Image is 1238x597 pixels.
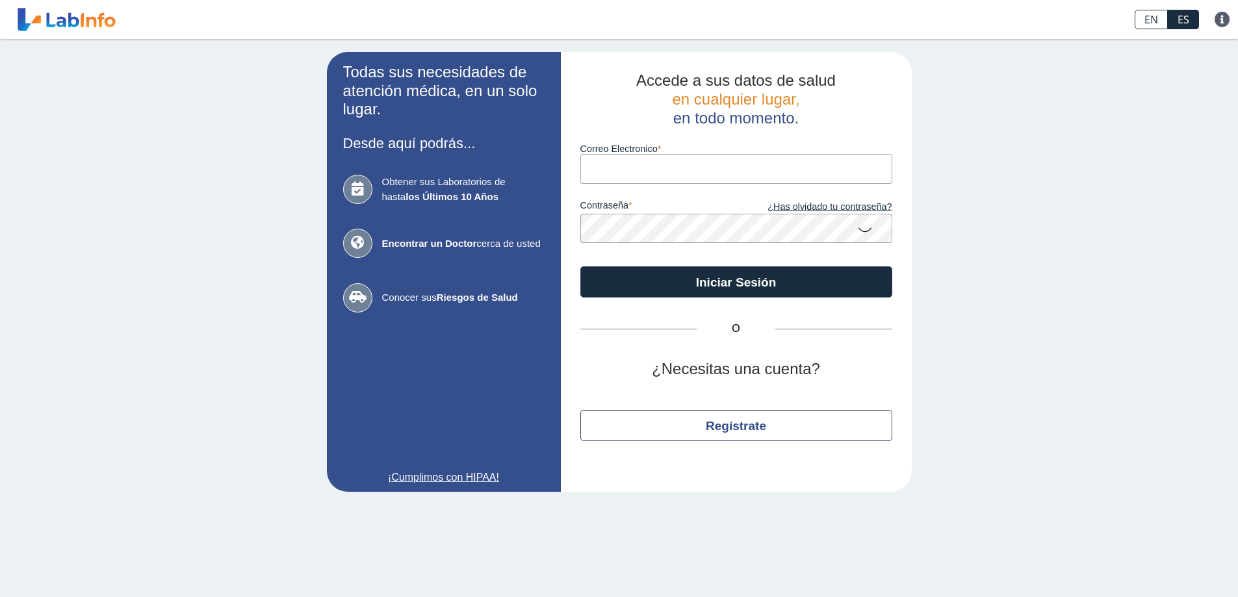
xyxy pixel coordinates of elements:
h2: ¿Necesitas una cuenta? [580,360,892,379]
b: Riesgos de Salud [437,292,518,303]
b: Encontrar un Doctor [382,238,477,249]
span: O [697,321,775,337]
a: ES [1168,10,1199,29]
span: Accede a sus datos de salud [636,71,836,89]
button: Iniciar Sesión [580,266,892,298]
label: contraseña [580,200,736,214]
b: los Últimos 10 Años [406,191,498,202]
a: ¡Cumplimos con HIPAA! [343,470,545,485]
button: Regístrate [580,410,892,441]
span: en cualquier lugar, [672,90,799,108]
span: cerca de usted [382,236,545,251]
h2: Todas sus necesidades de atención médica, en un solo lugar. [343,63,545,119]
h3: Desde aquí podrás... [343,135,545,151]
a: ¿Has olvidado tu contraseña? [736,200,892,214]
label: Correo Electronico [580,144,892,154]
iframe: Help widget launcher [1122,546,1224,583]
span: Conocer sus [382,290,545,305]
a: EN [1135,10,1168,29]
span: Obtener sus Laboratorios de hasta [382,175,545,204]
span: en todo momento. [673,109,799,127]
